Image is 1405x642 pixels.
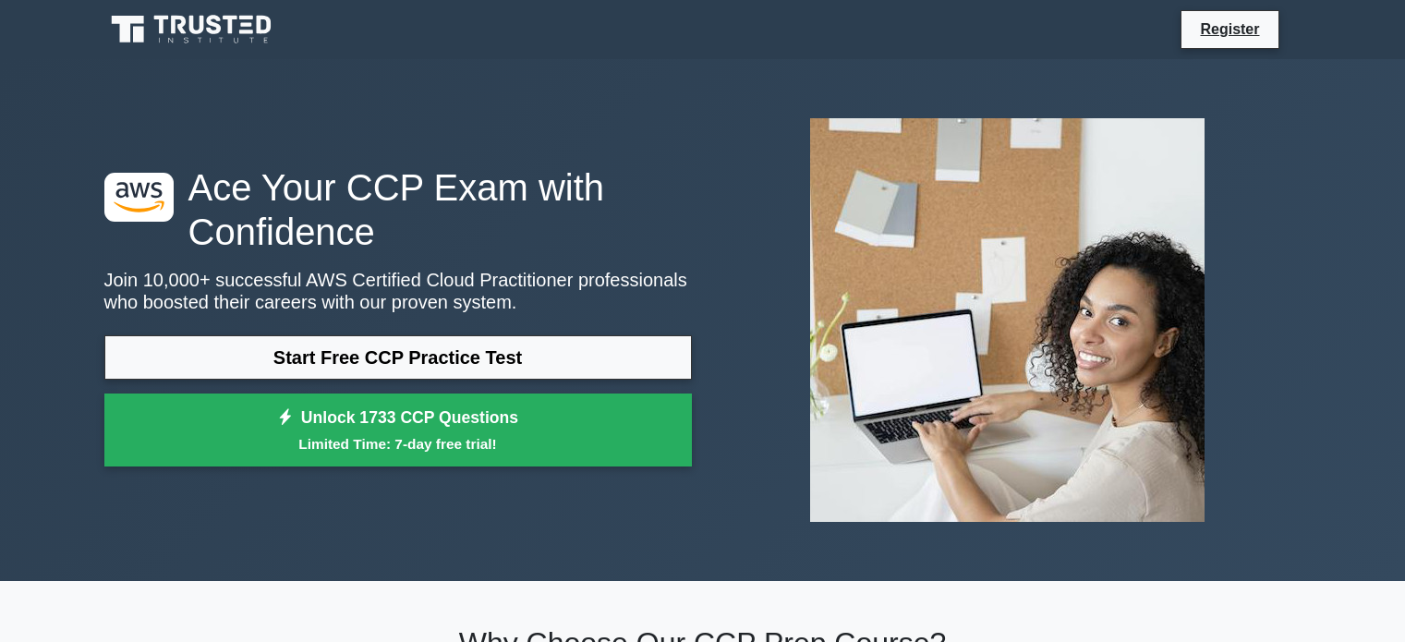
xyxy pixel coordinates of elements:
[104,335,692,380] a: Start Free CCP Practice Test
[104,269,692,313] p: Join 10,000+ successful AWS Certified Cloud Practitioner professionals who boosted their careers ...
[104,165,692,254] h1: Ace Your CCP Exam with Confidence
[1189,18,1270,41] a: Register
[127,433,669,454] small: Limited Time: 7-day free trial!
[104,394,692,467] a: Unlock 1733 CCP QuestionsLimited Time: 7-day free trial!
